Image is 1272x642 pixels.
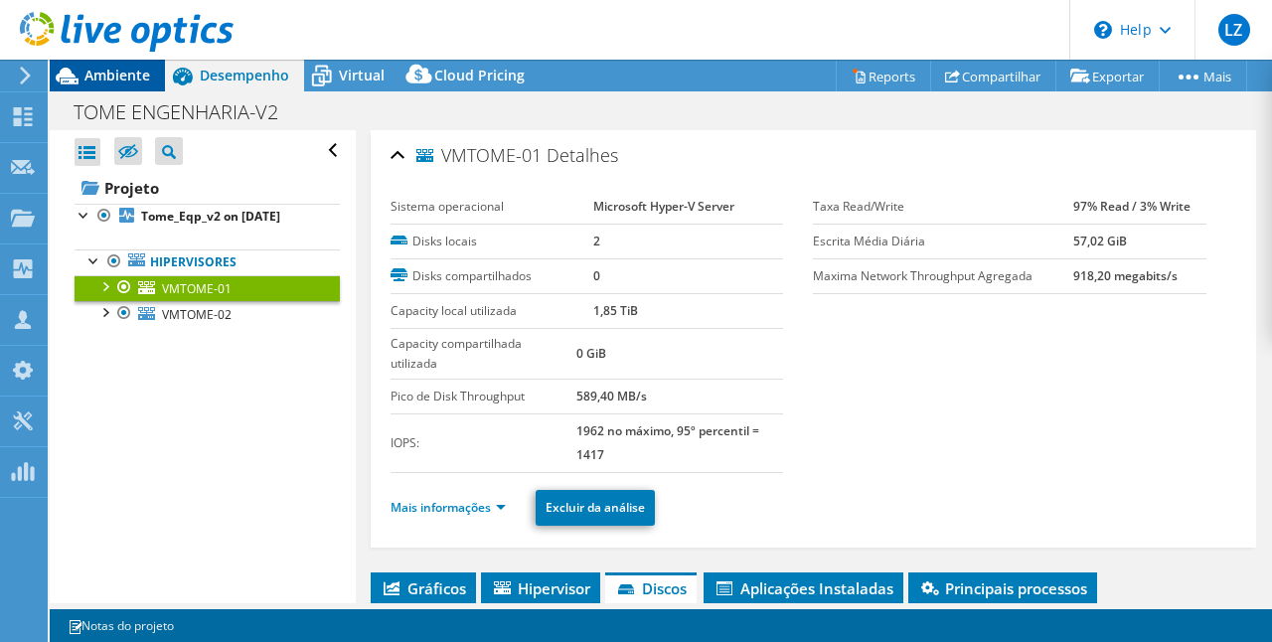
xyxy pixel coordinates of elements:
[836,61,931,91] a: Reports
[391,334,577,374] label: Capacity compartilhada utilizada
[1159,61,1247,91] a: Mais
[391,301,594,321] label: Capacity local utilizada
[381,578,466,598] span: Gráficos
[576,422,759,463] b: 1962 no máximo, 95º percentil = 1417
[75,249,340,275] a: Hipervisores
[75,172,340,204] a: Projeto
[576,388,647,404] b: 589,40 MB/s
[1094,21,1112,39] svg: \n
[391,433,577,453] label: IOPS:
[593,302,638,319] b: 1,85 TiB
[162,280,232,297] span: VMTOME-01
[1218,14,1250,46] span: LZ
[391,266,594,286] label: Disks compartilhados
[75,275,340,301] a: VMTOME-01
[200,66,289,84] span: Desempenho
[54,613,188,638] a: Notas do projeto
[930,61,1056,91] a: Compartilhar
[141,208,280,225] b: Tome_Eqp_v2 on [DATE]
[391,499,506,516] a: Mais informações
[1073,267,1178,284] b: 918,20 megabits/s
[75,301,340,327] a: VMTOME-02
[84,66,150,84] span: Ambiente
[391,232,594,251] label: Disks locais
[615,578,687,598] span: Discos
[593,267,600,284] b: 0
[593,198,734,215] b: Microsoft Hyper-V Server
[391,197,594,217] label: Sistema operacional
[593,233,600,249] b: 2
[813,232,1073,251] label: Escrita Média Diária
[576,345,606,362] b: 0 GiB
[416,146,542,166] span: VMTOME-01
[162,306,232,323] span: VMTOME-02
[339,66,385,84] span: Virtual
[918,578,1087,598] span: Principais processos
[813,266,1073,286] label: Maxima Network Throughput Agregada
[1073,233,1127,249] b: 57,02 GiB
[714,578,893,598] span: Aplicações Instaladas
[391,387,577,406] label: Pico de Disk Throughput
[434,66,525,84] span: Cloud Pricing
[1055,61,1160,91] a: Exportar
[1073,198,1191,215] b: 97% Read / 3% Write
[547,143,618,167] span: Detalhes
[491,578,590,598] span: Hipervisor
[75,204,340,230] a: Tome_Eqp_v2 on [DATE]
[65,101,309,123] h1: TOME ENGENHARIA-V2
[536,490,655,526] a: Excluir da análise
[813,197,1073,217] label: Taxa Read/Write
